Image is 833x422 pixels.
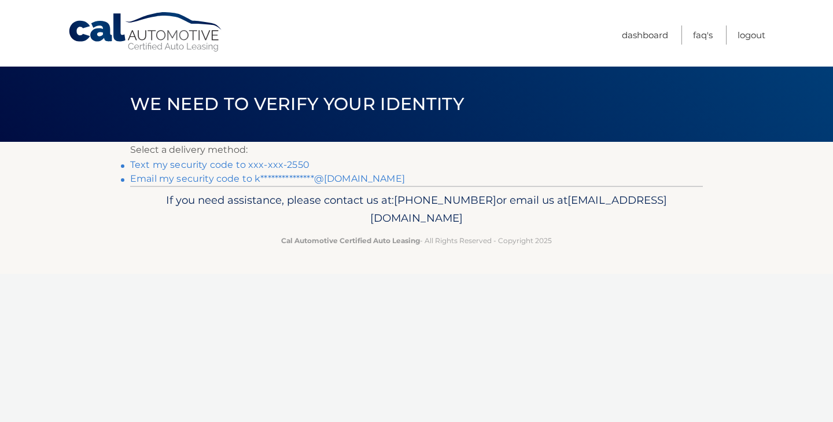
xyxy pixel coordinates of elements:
[130,93,464,115] span: We need to verify your identity
[622,25,668,45] a: Dashboard
[138,234,695,247] p: - All Rights Reserved - Copyright 2025
[68,12,224,53] a: Cal Automotive
[130,159,309,170] a: Text my security code to xxx-xxx-2550
[738,25,765,45] a: Logout
[281,236,420,245] strong: Cal Automotive Certified Auto Leasing
[394,193,496,207] span: [PHONE_NUMBER]
[130,142,703,158] p: Select a delivery method:
[693,25,713,45] a: FAQ's
[138,191,695,228] p: If you need assistance, please contact us at: or email us at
